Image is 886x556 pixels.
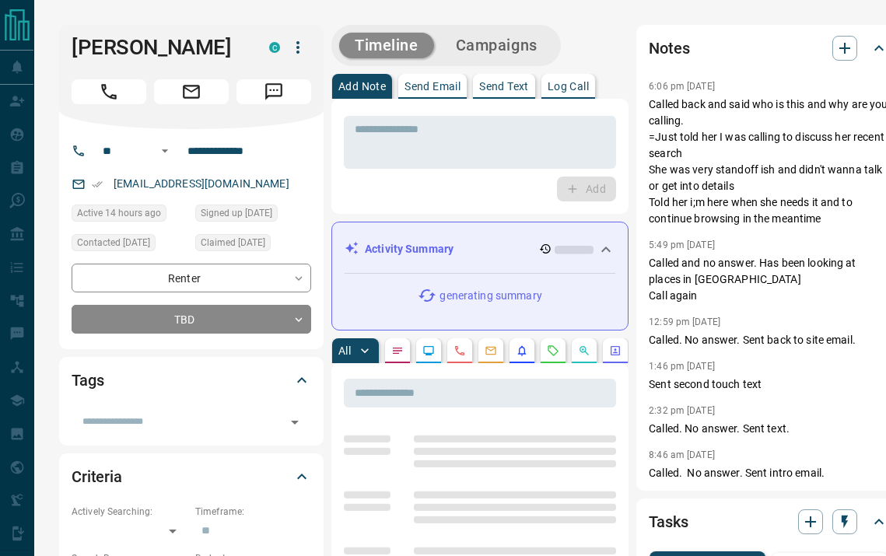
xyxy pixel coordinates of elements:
[72,205,187,226] div: Mon Aug 11 2025
[338,345,351,356] p: All
[578,344,590,357] svg: Opportunities
[92,179,103,190] svg: Email Verified
[72,79,146,104] span: Call
[365,241,454,257] p: Activity Summary
[516,344,528,357] svg: Listing Alerts
[649,509,688,534] h2: Tasks
[72,464,122,489] h2: Criteria
[339,33,434,58] button: Timeline
[649,361,715,372] p: 1:46 pm [DATE]
[649,81,715,92] p: 6:06 pm [DATE]
[548,81,589,92] p: Log Call
[195,205,311,226] div: Fri Dec 01 2023
[195,234,311,256] div: Wed Jul 09 2025
[72,264,311,292] div: Renter
[72,368,103,393] h2: Tags
[404,81,461,92] p: Send Email
[649,36,689,61] h2: Notes
[77,205,161,221] span: Active 14 hours ago
[547,344,559,357] svg: Requests
[485,344,497,357] svg: Emails
[422,344,435,357] svg: Lead Browsing Activity
[201,205,272,221] span: Signed up [DATE]
[345,235,615,264] div: Activity Summary
[201,235,265,250] span: Claimed [DATE]
[72,362,311,399] div: Tags
[77,235,150,250] span: Contacted [DATE]
[649,316,720,327] p: 12:59 pm [DATE]
[649,240,715,250] p: 5:49 pm [DATE]
[649,449,715,460] p: 8:46 am [DATE]
[72,35,246,60] h1: [PERSON_NAME]
[195,505,311,519] p: Timeframe:
[439,288,541,304] p: generating summary
[72,234,187,256] div: Tue Jun 03 2025
[72,458,311,495] div: Criteria
[609,344,622,357] svg: Agent Actions
[269,42,280,53] div: condos.ca
[72,505,187,519] p: Actively Searching:
[479,81,529,92] p: Send Text
[236,79,311,104] span: Message
[391,344,404,357] svg: Notes
[154,79,229,104] span: Email
[440,33,553,58] button: Campaigns
[284,411,306,433] button: Open
[454,344,466,357] svg: Calls
[114,177,289,190] a: [EMAIL_ADDRESS][DOMAIN_NAME]
[338,81,386,92] p: Add Note
[156,142,174,160] button: Open
[72,305,311,334] div: TBD
[649,405,715,416] p: 2:32 pm [DATE]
